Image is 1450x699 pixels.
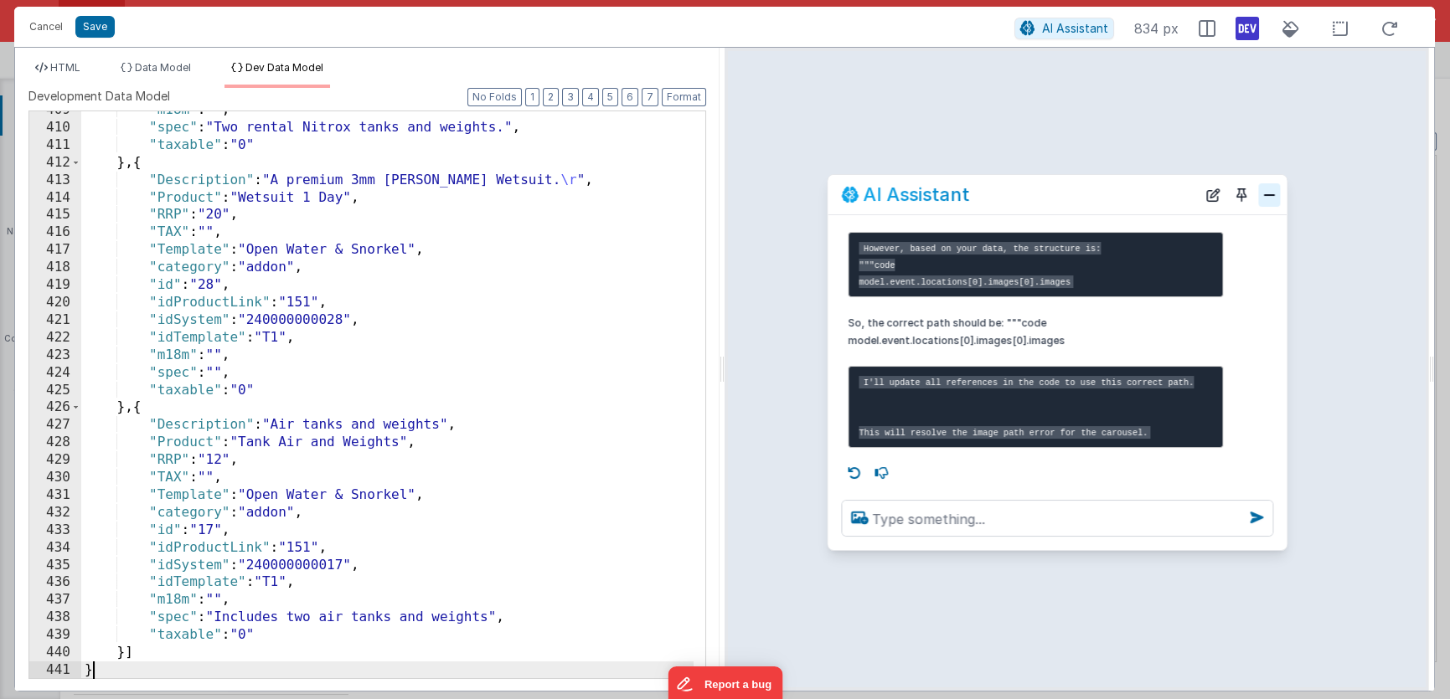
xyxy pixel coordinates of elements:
[863,184,969,204] h2: AI Assistant
[29,347,81,364] div: 423
[1201,183,1225,207] button: New Chat
[29,189,81,207] div: 414
[29,469,81,486] div: 430
[29,451,81,469] div: 429
[29,416,81,434] div: 427
[29,591,81,609] div: 437
[582,88,599,106] button: 4
[29,276,81,294] div: 419
[29,154,81,172] div: 412
[29,522,81,539] div: 433
[29,259,81,276] div: 418
[543,88,559,106] button: 2
[848,314,1223,349] p: So, the correct path should be: """code model.event.locations[0].images[0].images
[29,486,81,504] div: 431
[29,557,81,574] div: 435
[1134,18,1179,39] span: 834 px
[29,241,81,259] div: 417
[29,364,81,382] div: 424
[1014,18,1114,39] button: AI Assistant
[1258,183,1280,207] button: Close
[28,88,170,105] span: Development Data Model
[29,609,81,626] div: 438
[75,16,115,38] button: Save
[29,661,81,679] div: 441
[859,376,1194,439] code: I'll update all references in the code to use this correct path. This will resolve the image path...
[29,539,81,557] div: 434
[135,61,191,74] span: Data Model
[525,88,539,106] button: 1
[29,329,81,347] div: 422
[662,88,706,106] button: Format
[29,311,81,329] div: 421
[467,88,522,106] button: No Folds
[29,573,81,591] div: 436
[29,398,81,416] div: 426
[29,382,81,399] div: 425
[848,180,1223,215] p: The current code for the carousel references the images as: """code model.event.locations[0].imag...
[245,61,323,74] span: Dev Data Model
[29,206,81,224] div: 415
[602,88,618,106] button: 5
[50,61,80,74] span: HTML
[29,172,81,189] div: 413
[562,88,579,106] button: 3
[29,504,81,522] div: 432
[29,644,81,661] div: 440
[29,294,81,311] div: 420
[21,15,71,39] button: Cancel
[642,88,658,106] button: 7
[1230,183,1253,207] button: Toggle Pin
[859,242,1101,288] code: However, based on your data, the structure is: """code model.event.locations[0].images[0].images
[1042,21,1108,35] span: AI Assistant
[29,626,81,644] div: 439
[29,224,81,241] div: 416
[29,136,81,154] div: 411
[622,88,638,106] button: 6
[29,119,81,136] div: 410
[29,434,81,451] div: 428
